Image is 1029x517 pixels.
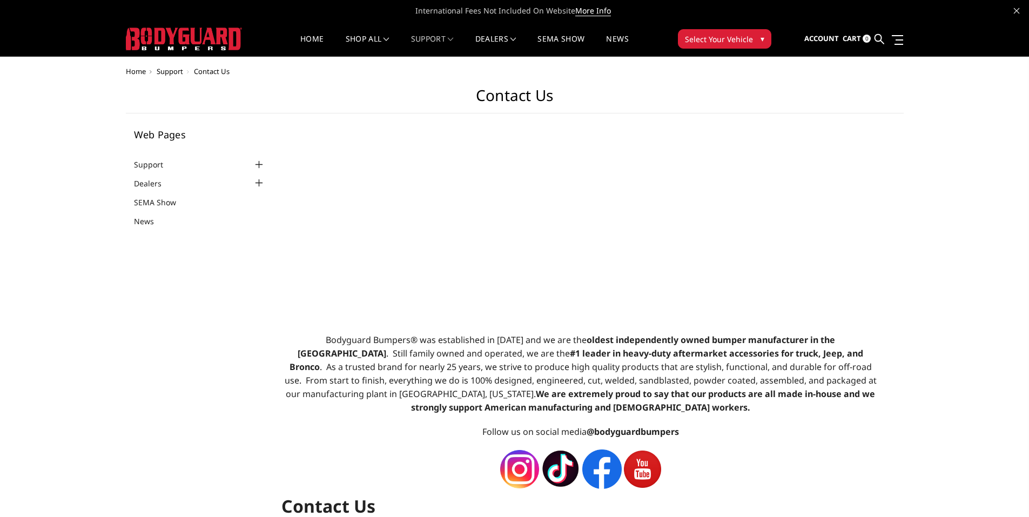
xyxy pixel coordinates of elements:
[290,347,864,373] strong: #1 leader in heavy-duty aftermarket accessories for truck, Jeep, and Bronco
[411,388,876,413] strong: We are extremely proud to say that our products are all made in-house and we strongly support Ame...
[157,66,183,76] a: Support
[126,28,242,50] img: BODYGUARD BUMPERS
[685,33,753,45] span: Select Your Vehicle
[475,35,516,56] a: Dealers
[843,24,871,53] a: Cart 0
[582,449,622,489] img: facebook-icon-1.png
[624,451,661,488] img: youtube-icon-1.png
[346,35,389,56] a: shop all
[298,334,835,359] strong: oldest independently owned bumper manufacturer in the [GEOGRAPHIC_DATA]
[134,159,177,170] a: Support
[300,35,324,56] a: Home
[411,35,454,56] a: Support
[804,33,839,43] span: Account
[537,35,584,56] a: SEMA Show
[575,5,611,16] a: More Info
[541,449,580,488] img: tiktok-icon-1.png
[606,35,628,56] a: News
[678,29,771,49] button: Select Your Vehicle
[134,216,167,227] a: News
[134,130,266,139] h5: Web Pages
[482,426,679,438] span: Follow us on social media
[843,33,861,43] span: Cart
[761,33,764,44] span: ▾
[285,334,877,413] span: Bodyguard Bumpers® was established in [DATE] and we are the . Still family owned and operated, we...
[804,24,839,53] a: Account
[587,426,679,438] strong: @bodyguardbumpers
[126,86,904,113] h1: Contact Us
[500,450,539,488] img: instagram-icon-1.png
[126,66,146,76] a: Home
[863,35,871,43] span: 0
[134,178,175,189] a: Dealers
[134,197,190,208] a: SEMA Show
[194,66,230,76] span: Contact Us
